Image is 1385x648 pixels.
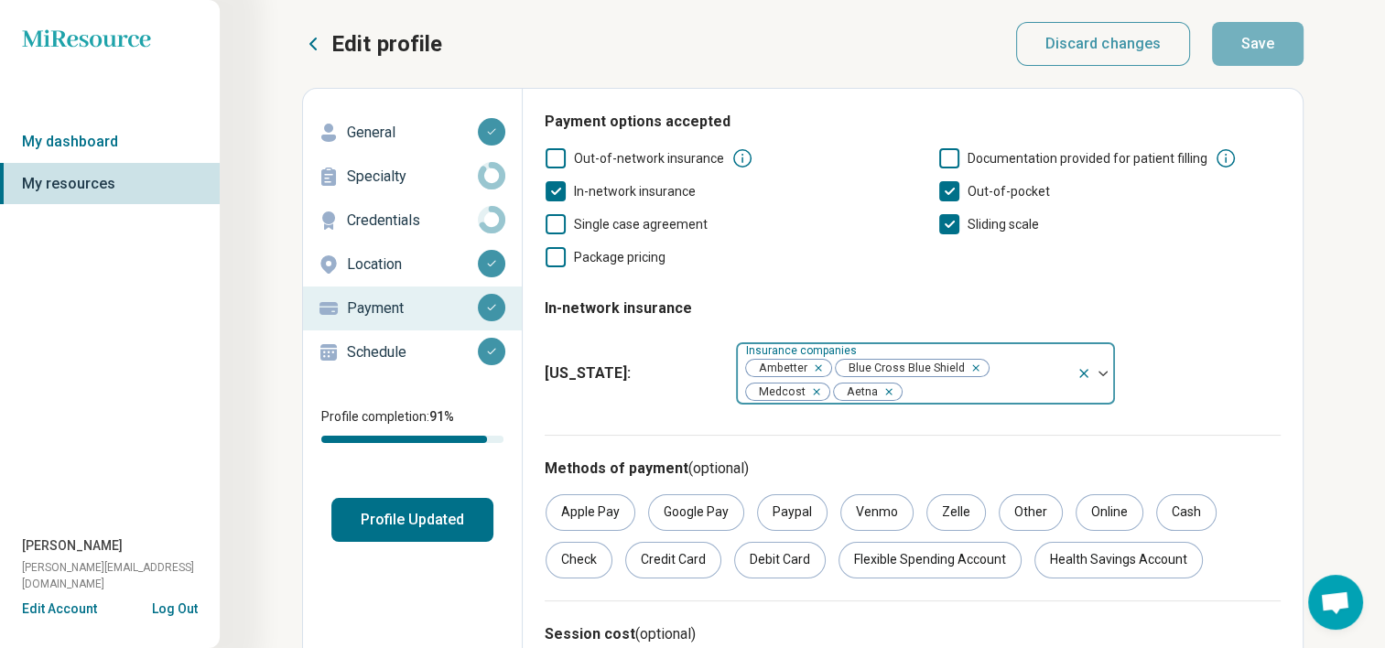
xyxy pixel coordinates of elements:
[303,243,522,286] a: Location
[1308,575,1363,630] div: Open chat
[746,360,813,377] span: Ambetter
[545,623,1281,645] h3: Session cost
[303,111,522,155] a: General
[840,494,914,531] div: Venmo
[347,341,478,363] p: Schedule
[347,297,478,319] p: Payment
[22,559,220,592] span: [PERSON_NAME][EMAIL_ADDRESS][DOMAIN_NAME]
[1076,494,1143,531] div: Online
[1212,22,1304,66] button: Save
[429,409,454,424] span: 91 %
[926,494,986,531] div: Zelle
[347,210,478,232] p: Credentials
[746,344,860,357] label: Insurance companies
[574,250,665,265] span: Package pricing
[734,542,826,578] div: Debit Card
[22,536,123,556] span: [PERSON_NAME]
[968,184,1050,199] span: Out-of-pocket
[1156,494,1217,531] div: Cash
[1016,22,1191,66] button: Discard changes
[303,396,522,454] div: Profile completion:
[303,199,522,243] a: Credentials
[302,29,442,59] button: Edit profile
[968,217,1039,232] span: Sliding scale
[321,436,503,443] div: Profile completion
[347,122,478,144] p: General
[545,283,692,334] legend: In-network insurance
[347,254,478,275] p: Location
[746,383,811,401] span: Medcost
[303,286,522,330] a: Payment
[839,542,1022,578] div: Flexible Spending Account
[347,166,478,188] p: Specialty
[834,383,883,401] span: Aetna
[545,458,1281,480] h3: Methods of payment
[152,599,198,614] button: Log Out
[757,494,828,531] div: Paypal
[303,155,522,199] a: Specialty
[303,330,522,374] a: Schedule
[22,599,97,619] button: Edit Account
[574,217,708,232] span: Single case agreement
[625,542,721,578] div: Credit Card
[545,362,720,384] span: [US_STATE] :
[546,542,612,578] div: Check
[999,494,1063,531] div: Other
[545,111,1281,133] h3: Payment options accepted
[688,459,749,477] span: (optional)
[574,151,724,166] span: Out-of-network insurance
[968,151,1207,166] span: Documentation provided for patient filling
[836,360,970,377] span: Blue Cross Blue Shield
[331,29,442,59] p: Edit profile
[1034,542,1203,578] div: Health Savings Account
[546,494,635,531] div: Apple Pay
[635,625,696,643] span: (optional)
[648,494,744,531] div: Google Pay
[331,498,493,542] button: Profile Updated
[574,184,696,199] span: In-network insurance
